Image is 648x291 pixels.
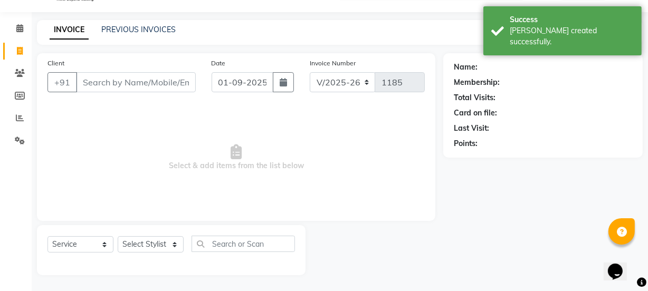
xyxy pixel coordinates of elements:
iframe: chat widget [604,249,637,280]
input: Search by Name/Mobile/Email/Code [76,72,196,92]
input: Search or Scan [192,236,295,252]
label: Invoice Number [310,59,356,68]
div: Bill created successfully. [510,25,634,47]
div: Total Visits: [454,92,495,103]
a: INVOICE [50,21,89,40]
a: PREVIOUS INVOICES [101,25,176,34]
button: +91 [47,72,77,92]
div: Points: [454,138,478,149]
div: Membership: [454,77,500,88]
div: Card on file: [454,108,497,119]
div: Last Visit: [454,123,489,134]
div: Success [510,14,634,25]
div: Name: [454,62,478,73]
label: Client [47,59,64,68]
label: Date [212,59,226,68]
span: Select & add items from the list below [47,105,425,210]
